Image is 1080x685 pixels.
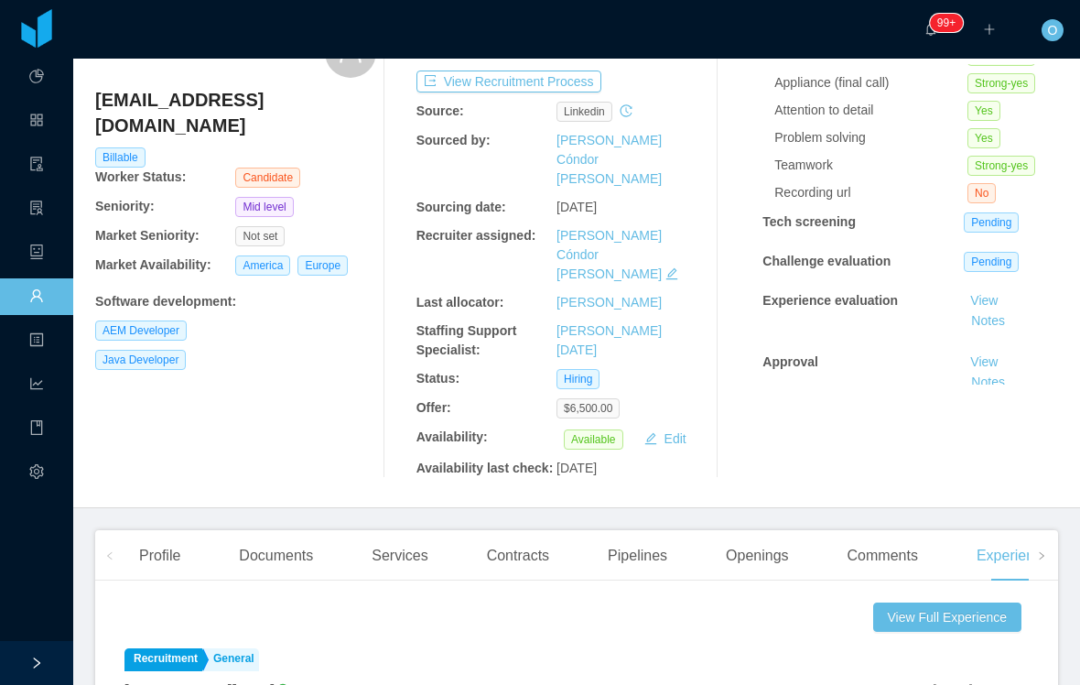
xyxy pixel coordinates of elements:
b: Recruiter assigned: [416,228,536,243]
i: icon: line-chart [29,368,44,405]
strong: Approval [762,354,818,369]
a: icon: robot [29,234,44,273]
div: Services [357,530,442,582]
strong: Challenge evaluation [762,254,891,268]
a: icon: user [29,278,44,317]
span: Hiring [556,369,599,389]
span: Billable [95,147,146,168]
b: Seniority: [95,199,155,213]
div: Profile [124,530,195,582]
a: Recruitment [124,648,202,671]
span: AEM Developer [95,321,187,341]
button: View Full Experience [873,603,1021,632]
strong: Tech screening [762,214,856,229]
b: Worker Status: [95,169,186,184]
i: icon: left [105,551,114,560]
a: [PERSON_NAME][DATE] [556,323,662,357]
a: [PERSON_NAME] Cóndor [PERSON_NAME] [556,133,662,186]
a: icon: pie-chart [29,59,44,97]
i: icon: book [29,412,44,449]
div: Problem solving [774,128,967,147]
span: No [967,183,996,203]
span: Pending [964,252,1019,272]
div: Pipelines [593,530,682,582]
a: icon: profile [29,322,44,361]
b: Staffing Support Specialist: [416,323,517,357]
a: View [964,293,1004,308]
span: Europe [297,256,348,276]
a: icon: audit [29,147,44,185]
button: icon: editEdit [637,428,694,450]
sup: 1644 [930,14,963,32]
span: Java Developer [95,350,186,370]
div: Openings [711,530,804,582]
i: icon: history [620,104,632,117]
span: Yes [967,101,1000,121]
span: Mid level [235,197,293,217]
div: Comments [833,530,933,582]
div: Appliance (final call) [774,73,967,92]
b: Sourced by: [416,133,491,147]
div: Attention to detail [774,101,967,120]
b: Market Availability: [95,257,211,272]
i: icon: solution [29,192,44,229]
a: [PERSON_NAME] [556,295,662,310]
i: icon: setting [29,456,44,493]
b: Software development : [95,294,236,309]
a: View Full Experience [873,603,1029,632]
button: icon: exportView Recruitment Process [416,71,601,92]
span: linkedin [556,102,612,122]
b: Market Seniority: [95,228,200,243]
b: Availability: [416,429,488,444]
span: [DATE] [556,200,597,214]
span: O [1048,19,1058,41]
h4: [EMAIL_ADDRESS][DOMAIN_NAME] [95,87,376,138]
span: Candidate [235,168,300,188]
div: Documents [224,530,328,582]
span: [DATE] [556,461,597,475]
span: Strong-yes [967,156,1035,176]
span: $6,500.00 [556,398,620,419]
b: Source: [416,103,464,118]
b: Last allocator: [416,295,504,310]
strong: Experience evaluation [762,293,898,308]
div: Recording url [774,183,967,202]
button: Notes [964,372,1012,394]
button: Notes [964,310,1012,332]
a: icon: appstore [29,103,44,141]
span: Yes [967,128,1000,148]
a: icon: exportView Recruitment Process [416,74,601,89]
a: View [964,354,1004,369]
a: [PERSON_NAME] Cóndor [PERSON_NAME] [556,228,662,281]
span: Pending [964,212,1019,233]
i: icon: edit [665,267,678,280]
i: icon: right [1037,551,1046,560]
span: Strong-yes [967,73,1035,93]
span: Not set [235,226,285,246]
div: Experience [962,530,1064,582]
a: General [204,648,259,671]
b: Availability last check: [416,461,554,475]
b: Offer: [416,400,451,415]
b: Sourcing date: [416,200,506,214]
b: Status: [416,371,459,386]
span: America [235,256,290,276]
i: icon: bell [924,23,937,36]
div: Teamwork [774,156,967,175]
i: icon: plus [983,23,996,36]
div: Contracts [472,530,564,582]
